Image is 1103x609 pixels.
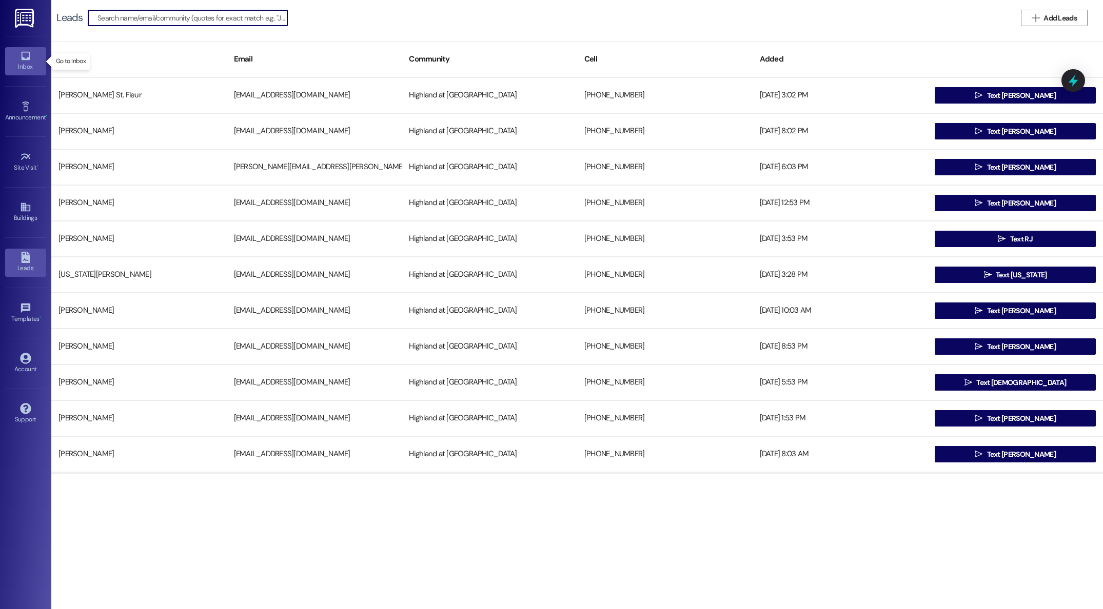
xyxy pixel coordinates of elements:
span: Text [PERSON_NAME] [987,198,1056,209]
div: [EMAIL_ADDRESS][DOMAIN_NAME] [227,408,402,429]
div: [PERSON_NAME] [51,229,227,249]
a: Account [5,350,46,377]
div: Community [402,47,577,72]
i:  [1032,14,1039,22]
div: Highland at [GEOGRAPHIC_DATA] [402,229,577,249]
span: Text [PERSON_NAME] [987,306,1056,316]
span: Text [US_STATE] [996,270,1047,280]
div: [DATE] 6:03 PM [753,157,928,177]
a: Support [5,400,46,428]
div: [EMAIL_ADDRESS][DOMAIN_NAME] [227,85,402,106]
a: Buildings [5,198,46,226]
a: Inbox [5,47,46,75]
div: [EMAIL_ADDRESS][DOMAIN_NAME] [227,193,402,213]
a: Templates • [5,299,46,327]
div: [PHONE_NUMBER] [577,372,753,393]
div: [PERSON_NAME][EMAIL_ADDRESS][PERSON_NAME][DOMAIN_NAME] [227,157,402,177]
i:  [975,450,982,458]
div: [DATE] 3:53 PM [753,229,928,249]
div: [EMAIL_ADDRESS][DOMAIN_NAME] [227,229,402,249]
div: Highland at [GEOGRAPHIC_DATA] [402,157,577,177]
div: [PERSON_NAME] [51,121,227,141]
div: [PHONE_NUMBER] [577,229,753,249]
a: Leads [5,249,46,276]
span: Text [PERSON_NAME] [987,449,1056,460]
div: [PHONE_NUMBER] [577,157,753,177]
i:  [998,235,1006,243]
button: Text [PERSON_NAME] [935,338,1096,355]
div: Highland at [GEOGRAPHIC_DATA] [402,408,577,429]
button: Text [PERSON_NAME] [935,159,1096,175]
div: [PERSON_NAME] [51,193,227,213]
div: [DATE] 8:53 PM [753,336,928,357]
div: [DATE] 3:28 PM [753,265,928,285]
span: Add Leads [1043,13,1077,24]
span: • [46,112,47,119]
i:  [975,127,982,135]
button: Text [DEMOGRAPHIC_DATA] [935,374,1096,391]
button: Text RJ [935,231,1096,247]
div: Highland at [GEOGRAPHIC_DATA] [402,336,577,357]
div: Highland at [GEOGRAPHIC_DATA] [402,372,577,393]
button: Text [PERSON_NAME] [935,302,1096,319]
div: Name [51,47,227,72]
p: Go to Inbox [56,57,86,66]
div: [DATE] 5:53 PM [753,372,928,393]
div: [PHONE_NUMBER] [577,408,753,429]
div: [DATE] 8:02 PM [753,121,928,141]
div: Highland at [GEOGRAPHIC_DATA] [402,444,577,464]
a: Site Visit • [5,148,46,176]
div: Added [753,47,928,72]
button: Text [PERSON_NAME] [935,410,1096,427]
button: Text [US_STATE] [935,267,1096,283]
div: [EMAIL_ADDRESS][DOMAIN_NAME] [227,336,402,357]
i:  [975,163,982,171]
span: Text RJ [1010,234,1033,245]
div: Highland at [GEOGRAPHIC_DATA] [402,300,577,321]
div: [PHONE_NUMBER] [577,121,753,141]
i:  [975,307,982,315]
div: Highland at [GEOGRAPHIC_DATA] [402,121,577,141]
div: Highland at [GEOGRAPHIC_DATA] [402,193,577,213]
i:  [964,378,972,387]
button: Add Leads [1021,10,1088,26]
button: Text [PERSON_NAME] [935,195,1096,211]
div: [PHONE_NUMBER] [577,85,753,106]
div: [EMAIL_ADDRESS][DOMAIN_NAME] [227,372,402,393]
button: Text [PERSON_NAME] [935,123,1096,139]
div: [DATE] 10:03 AM [753,300,928,321]
i:  [975,342,982,351]
div: Highland at [GEOGRAPHIC_DATA] [402,265,577,285]
div: [US_STATE][PERSON_NAME] [51,265,227,285]
span: • [37,163,38,170]
i:  [975,414,982,422]
div: [EMAIL_ADDRESS][DOMAIN_NAME] [227,265,402,285]
div: [PERSON_NAME] [51,372,227,393]
img: ResiDesk Logo [15,9,36,28]
div: [DATE] 3:02 PM [753,85,928,106]
div: Leads [56,12,83,23]
i:  [975,91,982,99]
div: Email [227,47,402,72]
div: [PHONE_NUMBER] [577,193,753,213]
button: Text [PERSON_NAME] [935,446,1096,462]
div: [PHONE_NUMBER] [577,300,753,321]
div: [EMAIL_ADDRESS][DOMAIN_NAME] [227,300,402,321]
div: [PERSON_NAME] [51,300,227,321]
i:  [975,199,982,207]
span: Text [PERSON_NAME] [987,126,1056,137]
button: Text [PERSON_NAME] [935,87,1096,104]
span: Text [PERSON_NAME] [987,162,1056,173]
div: [PERSON_NAME] [51,408,227,429]
div: [PERSON_NAME] [51,444,227,464]
div: [PHONE_NUMBER] [577,444,753,464]
div: Cell [577,47,753,72]
span: Text [PERSON_NAME] [987,413,1056,424]
div: [EMAIL_ADDRESS][DOMAIN_NAME] [227,121,402,141]
span: • [40,314,41,321]
div: [EMAIL_ADDRESS][DOMAIN_NAME] [227,444,402,464]
input: Search name/email/community (quotes for exact match e.g. "John Smith") [97,11,287,25]
div: [PHONE_NUMBER] [577,336,753,357]
span: Text [PERSON_NAME] [987,90,1056,101]
div: [PERSON_NAME] [51,336,227,357]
